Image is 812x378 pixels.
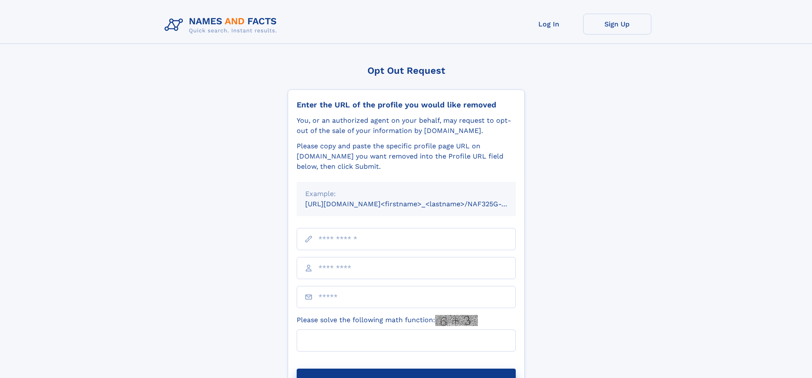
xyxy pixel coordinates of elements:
[305,189,507,199] div: Example:
[297,100,516,110] div: Enter the URL of the profile you would like removed
[305,200,532,208] small: [URL][DOMAIN_NAME]<firstname>_<lastname>/NAF325G-xxxxxxxx
[161,14,284,37] img: Logo Names and Facts
[297,315,478,326] label: Please solve the following math function:
[297,141,516,172] div: Please copy and paste the specific profile page URL on [DOMAIN_NAME] you want removed into the Pr...
[297,115,516,136] div: You, or an authorized agent on your behalf, may request to opt-out of the sale of your informatio...
[288,65,525,76] div: Opt Out Request
[583,14,651,35] a: Sign Up
[515,14,583,35] a: Log In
